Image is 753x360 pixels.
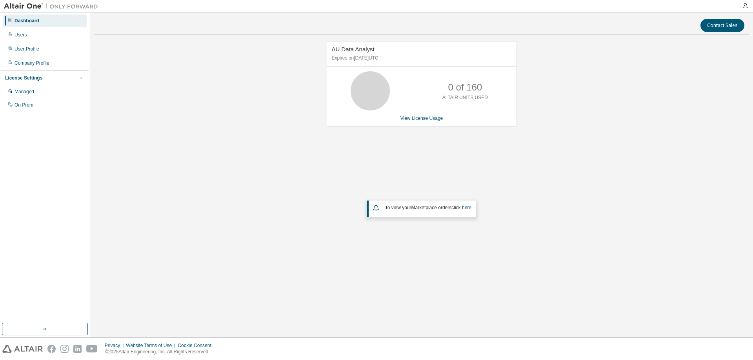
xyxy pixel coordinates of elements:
div: Privacy [105,342,126,349]
a: here [462,205,471,210]
div: Dashboard [15,18,39,24]
span: AU Data Analyst [332,46,375,52]
img: youtube.svg [86,345,98,353]
span: To view your click [385,205,471,210]
p: 0 of 160 [448,81,482,94]
div: Managed [15,89,34,95]
div: Cookie Consent [178,342,216,349]
a: View License Usage [400,116,443,121]
img: linkedin.svg [73,345,82,353]
div: On Prem [15,102,33,108]
p: Expires on [DATE] UTC [332,55,510,62]
div: Website Terms of Use [126,342,178,349]
div: License Settings [5,75,42,81]
img: facebook.svg [47,345,56,353]
img: Altair One [4,2,102,10]
div: User Profile [15,46,39,52]
img: altair_logo.svg [2,345,43,353]
button: Contact Sales [700,19,744,32]
img: instagram.svg [60,345,69,353]
div: Company Profile [15,60,49,66]
p: © 2025 Altair Engineering, Inc. All Rights Reserved. [105,349,216,355]
em: Marketplace orders [411,205,452,210]
p: ALTAIR UNITS USED [442,94,488,101]
div: Users [15,32,27,38]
